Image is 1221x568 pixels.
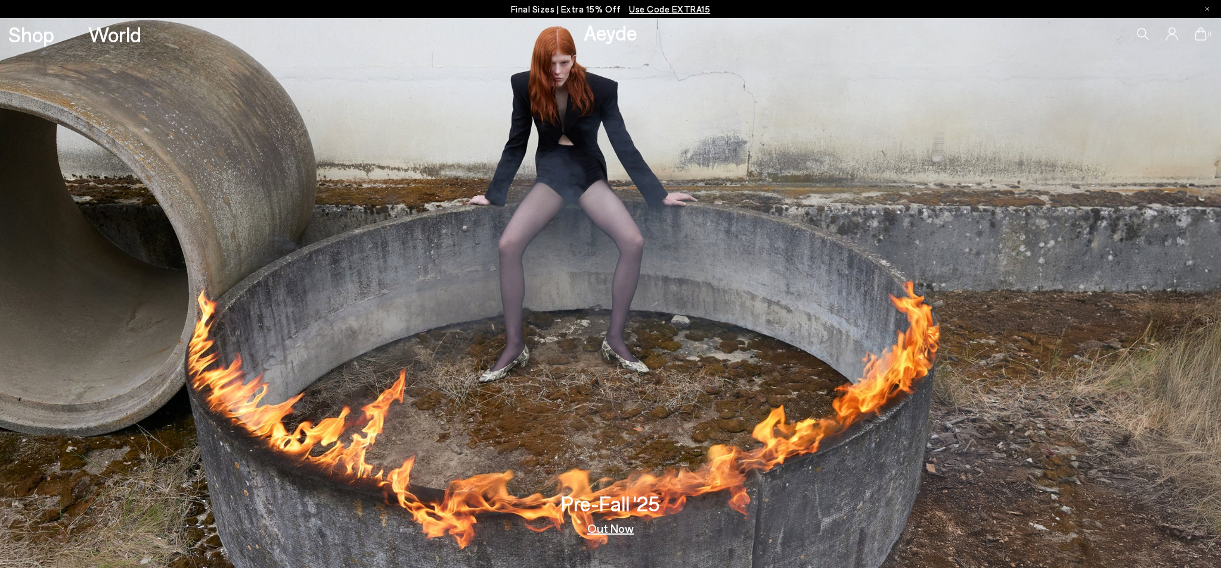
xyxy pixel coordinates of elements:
[587,522,634,534] a: Out Now
[1195,27,1207,41] a: 0
[8,24,54,45] a: Shop
[561,493,660,514] h3: Pre-Fall '25
[629,4,710,14] span: Navigate to /collections/ss25-final-sizes
[584,20,637,45] a: Aeyde
[1207,31,1213,38] span: 0
[511,2,711,17] p: Final Sizes | Extra 15% Off
[88,24,141,45] a: World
